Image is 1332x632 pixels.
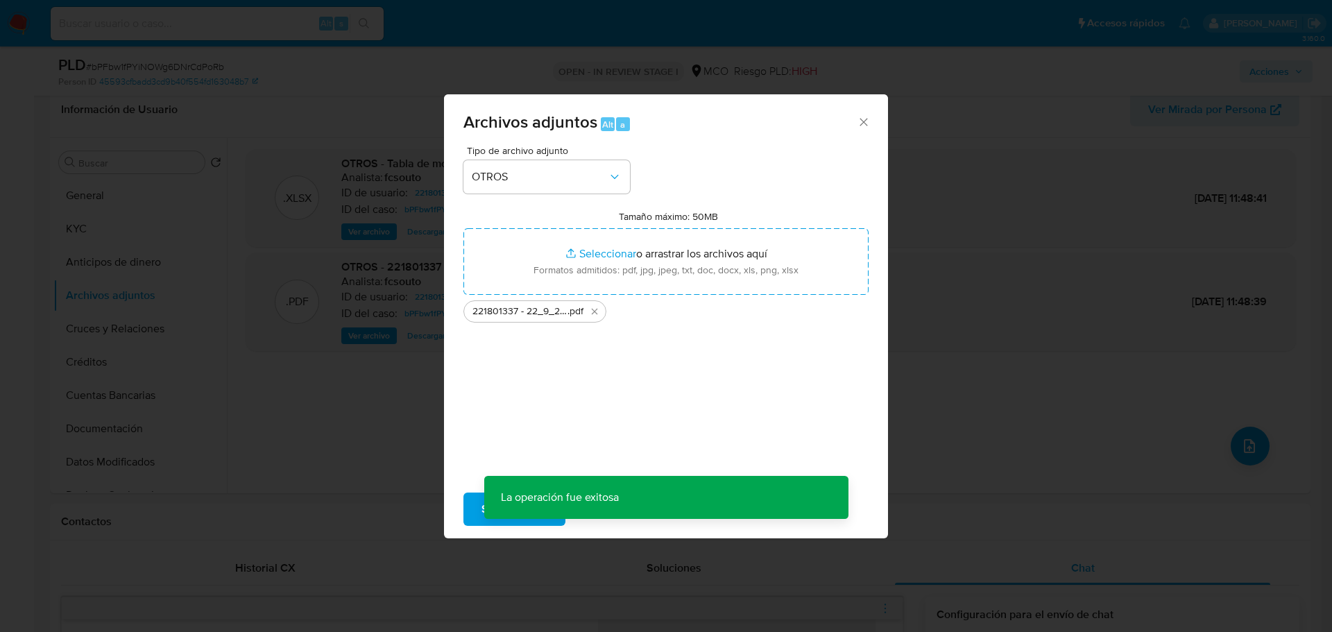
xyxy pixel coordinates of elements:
[463,295,869,323] ul: Archivos seleccionados
[463,110,597,134] span: Archivos adjuntos
[619,210,718,223] label: Tamaño máximo: 50MB
[472,305,567,318] span: 221801337 - 22_9_2025
[589,494,634,524] span: Cancelar
[857,115,869,128] button: Cerrar
[567,305,583,318] span: .pdf
[472,170,608,184] span: OTROS
[463,493,565,526] button: Subir archivo
[484,476,635,519] p: La operación fue exitosa
[620,118,625,131] span: a
[481,494,547,524] span: Subir archivo
[467,146,633,155] span: Tipo de archivo adjunto
[602,118,613,131] span: Alt
[586,303,603,320] button: Eliminar 221801337 - 22_9_2025.pdf
[463,160,630,194] button: OTROS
